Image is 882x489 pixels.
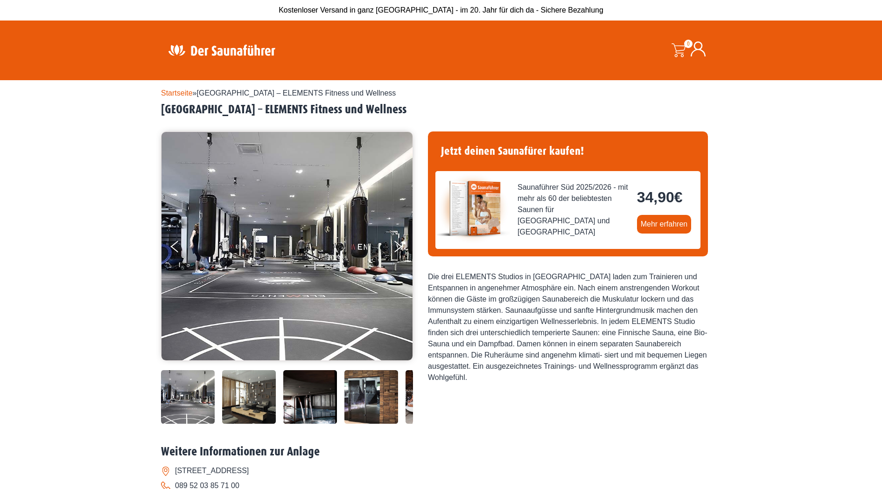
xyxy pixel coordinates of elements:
[435,171,510,246] img: der-saunafuehrer-2025-sued.jpg
[428,271,708,383] div: Die drei ELEMENTS Studios in [GEOGRAPHIC_DATA] laden zum Trainieren und Entspannen in angenehmer ...
[392,237,416,260] button: Next
[637,189,683,206] bdi: 34,90
[161,89,193,97] a: Startseite
[171,237,194,260] button: Previous
[161,445,721,459] h2: Weitere Informationen zur Anlage
[197,89,396,97] span: [GEOGRAPHIC_DATA] – ELEMENTS Fitness und Wellness
[279,6,603,14] span: Kostenloser Versand in ganz [GEOGRAPHIC_DATA] - im 20. Jahr für dich da - Sichere Bezahlung
[637,215,692,234] a: Mehr erfahren
[161,103,721,117] h2: [GEOGRAPHIC_DATA] – ELEMENTS Fitness und Wellness
[161,89,396,97] span: »
[518,182,630,238] span: Saunaführer Süd 2025/2026 - mit mehr als 60 der beliebtesten Saunen für [GEOGRAPHIC_DATA] und [GE...
[684,40,693,48] span: 0
[161,463,721,478] li: [STREET_ADDRESS]
[674,189,683,206] span: €
[435,139,700,164] h4: Jetzt deinen Saunafürer kaufen!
